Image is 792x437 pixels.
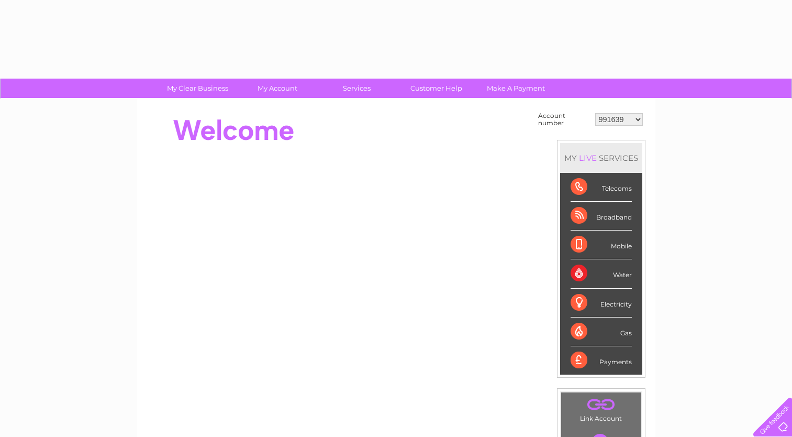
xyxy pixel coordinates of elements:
a: My Clear Business [154,79,241,98]
div: Telecoms [571,173,632,202]
td: Link Account [561,392,642,425]
div: Mobile [571,231,632,259]
div: Water [571,259,632,288]
div: Gas [571,318,632,346]
td: Account number [536,110,593,129]
a: . [564,395,639,413]
div: LIVE [577,153,599,163]
div: Payments [571,346,632,375]
div: Broadband [571,202,632,231]
div: Electricity [571,289,632,318]
div: MY SERVICES [560,143,642,173]
a: Services [314,79,400,98]
a: My Account [234,79,320,98]
a: Make A Payment [473,79,559,98]
a: Customer Help [393,79,479,98]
